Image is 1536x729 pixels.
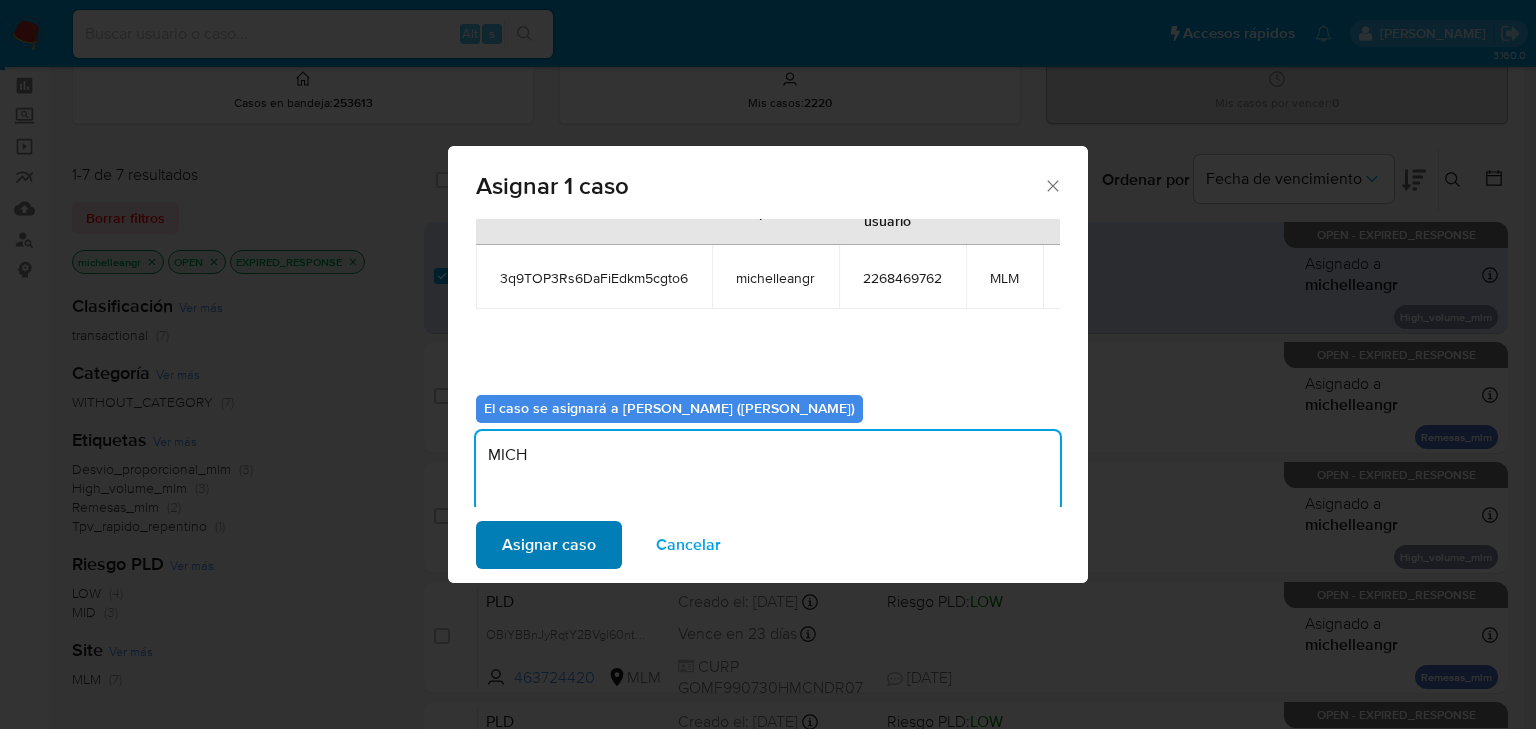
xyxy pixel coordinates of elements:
[863,269,942,287] span: 2268469762
[502,523,596,567] span: Asignar caso
[484,398,855,418] b: El caso se asignará a [PERSON_NAME] ([PERSON_NAME])
[656,523,721,567] span: Cancelar
[476,521,622,569] button: Asignar caso
[630,521,747,569] button: Cancelar
[736,269,815,287] span: michelleangr
[476,431,1060,511] textarea: MICH
[476,174,1043,198] span: Asignar 1 caso
[990,269,1019,287] span: MLM
[1043,176,1061,194] button: Cerrar ventana
[500,269,688,287] span: 3q9TOP3Rs6DaFiEdkm5cgto6
[448,146,1088,583] div: assign-modal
